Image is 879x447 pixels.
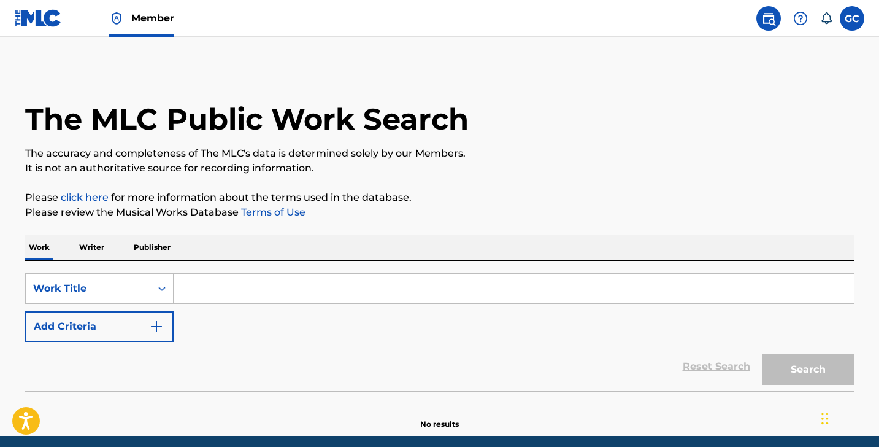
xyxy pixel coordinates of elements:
[756,6,781,31] a: Public Search
[25,146,854,161] p: The accuracy and completeness of The MLC's data is determined solely by our Members.
[761,11,776,26] img: search
[25,273,854,391] form: Search Form
[840,6,864,31] div: User Menu
[820,12,832,25] div: Notifications
[149,319,164,334] img: 9d2ae6d4665cec9f34b9.svg
[25,235,53,260] p: Work
[25,190,854,205] p: Please for more information about the terms used in the database.
[61,192,109,203] a: click here
[818,388,879,447] div: Widget de chat
[25,161,854,176] p: It is not an authoritative source for recording information.
[25,311,174,342] button: Add Criteria
[25,101,469,138] h1: The MLC Public Work Search
[131,11,174,25] span: Member
[420,404,459,430] p: No results
[25,205,854,220] p: Please review the Musical Works Database
[15,9,62,27] img: MLC Logo
[788,6,813,31] div: Help
[821,400,829,437] div: Glisser
[109,11,124,26] img: Top Rightsholder
[75,235,108,260] p: Writer
[33,281,144,296] div: Work Title
[130,235,174,260] p: Publisher
[818,388,879,447] iframe: Chat Widget
[793,11,808,26] img: help
[239,206,305,218] a: Terms of Use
